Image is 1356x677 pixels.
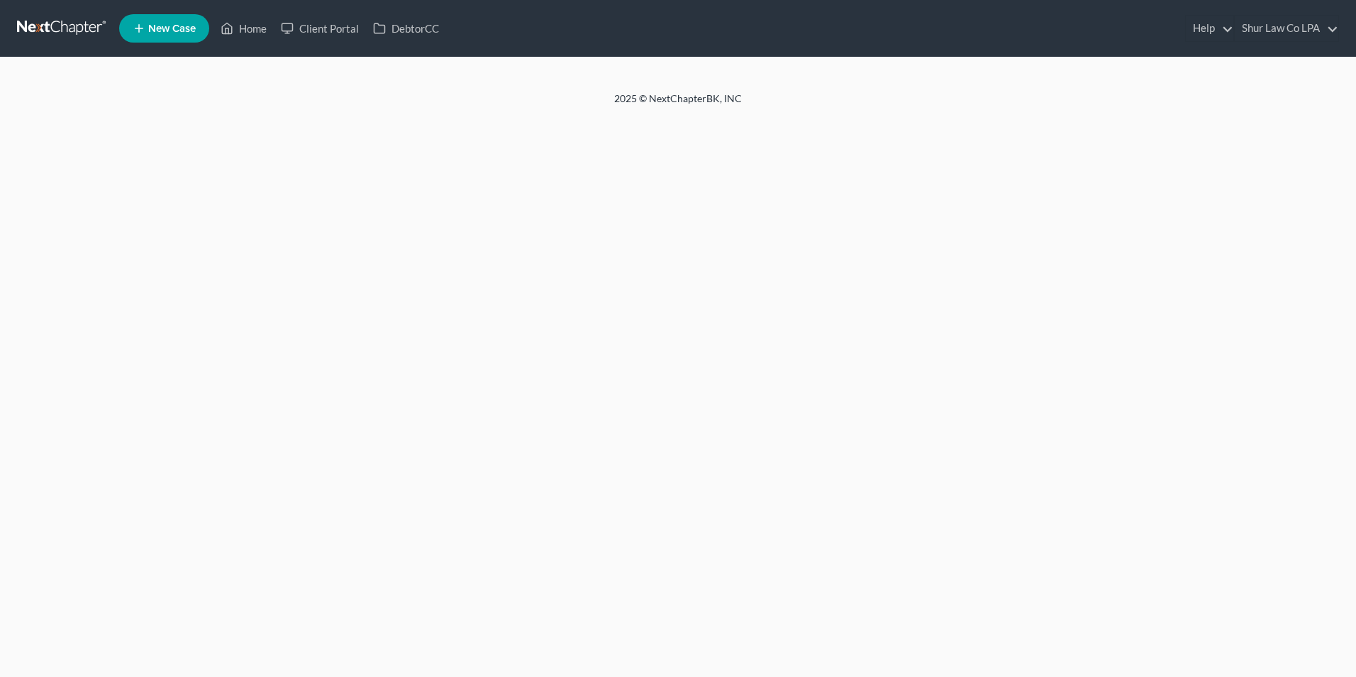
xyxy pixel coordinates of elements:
[1235,16,1338,41] a: Shur Law Co LPA
[274,16,366,41] a: Client Portal
[1186,16,1233,41] a: Help
[274,92,1082,117] div: 2025 © NextChapterBK, INC
[119,14,209,43] new-legal-case-button: New Case
[366,16,446,41] a: DebtorCC
[213,16,274,41] a: Home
